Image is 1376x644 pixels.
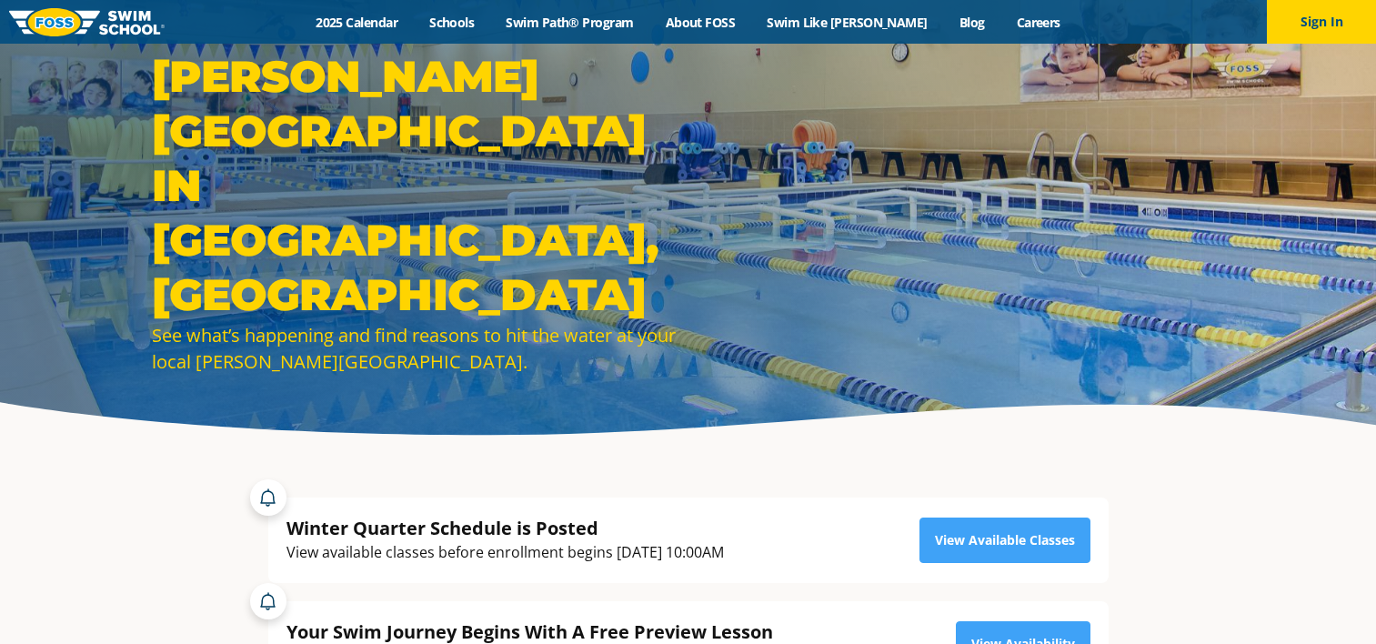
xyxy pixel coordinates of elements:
[414,14,490,31] a: Schools
[1000,14,1076,31] a: Careers
[751,14,944,31] a: Swim Like [PERSON_NAME]
[9,8,165,36] img: FOSS Swim School Logo
[943,14,1000,31] a: Blog
[152,49,679,322] h1: [PERSON_NAME][GEOGRAPHIC_DATA] in [GEOGRAPHIC_DATA], [GEOGRAPHIC_DATA]
[286,540,724,565] div: View available classes before enrollment begins [DATE] 10:00AM
[490,14,649,31] a: Swim Path® Program
[286,516,724,540] div: Winter Quarter Schedule is Posted
[152,322,679,375] div: See what’s happening and find reasons to hit the water at your local [PERSON_NAME][GEOGRAPHIC_DATA].
[300,14,414,31] a: 2025 Calendar
[649,14,751,31] a: About FOSS
[286,619,897,644] div: Your Swim Journey Begins With A Free Preview Lesson
[919,518,1090,563] a: View Available Classes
